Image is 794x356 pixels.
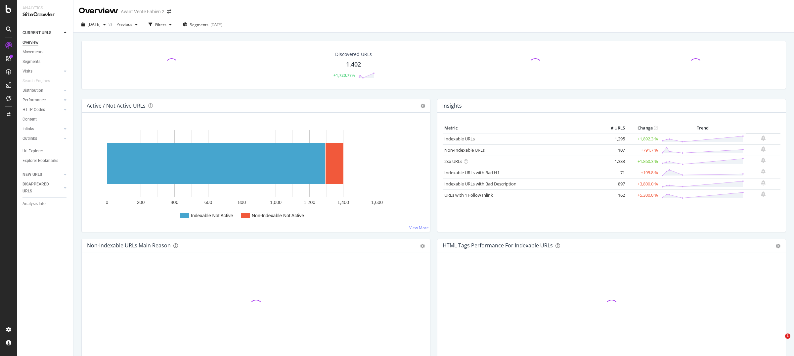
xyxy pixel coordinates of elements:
[79,5,118,17] div: Overview
[627,123,660,133] th: Change
[335,51,372,58] div: Discovered URLs
[600,144,627,156] td: 107
[146,19,174,30] button: Filters
[270,200,282,205] text: 1,000
[210,22,222,27] div: [DATE]
[22,97,46,104] div: Performance
[22,200,68,207] a: Analysis Info
[22,68,32,75] div: Visits
[121,8,164,15] div: Avant Vente Fabien 2
[22,77,50,84] div: Search Engines
[409,225,429,230] a: View More
[167,9,171,14] div: arrow-right-arrow-left
[761,191,766,197] div: bell-plus
[22,148,68,155] a: Url Explorer
[444,192,493,198] a: URLs with 1 Follow Inlink
[600,156,627,167] td: 1,333
[87,242,171,249] div: Non-Indexable URLs Main Reason
[22,135,37,142] div: Outlinks
[22,58,68,65] a: Segments
[22,29,62,36] a: CURRENT URLS
[420,104,425,108] i: Options
[600,123,627,133] th: # URLS
[22,87,43,94] div: Distribution
[22,200,46,207] div: Analysis Info
[785,333,790,339] span: 1
[22,97,62,104] a: Performance
[761,135,766,141] div: bell-plus
[660,123,746,133] th: Trend
[444,147,485,153] a: Non-Indexable URLs
[204,200,212,205] text: 600
[238,200,246,205] text: 800
[420,244,425,248] div: gear
[22,106,62,113] a: HTTP Codes
[171,200,179,205] text: 400
[155,22,166,27] div: Filters
[180,19,225,30] button: Segments[DATE]
[22,68,62,75] a: Visits
[346,60,361,69] div: 1,402
[87,123,425,227] svg: A chart.
[22,77,57,84] a: Search Engines
[109,21,114,27] span: vs
[444,158,462,164] a: 2xx URLs
[442,101,462,110] h4: Insights
[600,133,627,145] td: 1,295
[22,87,62,94] a: Distribution
[190,22,208,27] span: Segments
[627,189,660,201] td: +5,300.0 %
[22,116,68,123] a: Content
[22,157,58,164] div: Explorer Bookmarks
[22,5,68,11] div: Analytics
[88,22,101,27] span: 2025 Sep. 29th
[337,200,349,205] text: 1,400
[627,144,660,156] td: +791.7 %
[22,39,38,46] div: Overview
[443,242,553,249] div: HTML Tags Performance for Indexable URLs
[22,171,42,178] div: NEW URLS
[772,333,787,349] iframe: Intercom live chat
[444,170,500,176] a: Indexable URLs with Bad H1
[600,167,627,178] td: 71
[252,213,304,218] text: Non-Indexable Not Active
[137,200,145,205] text: 200
[114,19,140,30] button: Previous
[22,126,34,132] div: Inlinks
[106,200,109,205] text: 0
[22,106,45,113] div: HTTP Codes
[22,11,68,19] div: SiteCrawler
[761,158,766,163] div: bell-plus
[304,200,315,205] text: 1,200
[444,181,516,187] a: Indexable URLs with Bad Description
[22,49,43,56] div: Movements
[627,133,660,145] td: +1,892.3 %
[600,178,627,189] td: 897
[627,167,660,178] td: +195.8 %
[22,135,62,142] a: Outlinks
[79,19,109,30] button: [DATE]
[22,39,68,46] a: Overview
[191,213,233,218] text: Indexable Not Active
[761,169,766,174] div: bell-plus
[87,101,146,110] h4: Active / Not Active URLs
[627,156,660,167] td: +1,860.3 %
[776,244,780,248] div: gear
[114,22,132,27] span: Previous
[22,29,51,36] div: CURRENT URLS
[761,180,766,185] div: bell-plus
[22,116,37,123] div: Content
[761,146,766,152] div: bell-plus
[443,123,600,133] th: Metric
[600,189,627,201] td: 162
[627,178,660,189] td: +3,800.0 %
[333,73,355,78] div: +1,720.77%
[371,200,383,205] text: 1,600
[22,58,40,65] div: Segments
[22,157,68,164] a: Explorer Bookmarks
[22,148,43,155] div: Url Explorer
[22,171,62,178] a: NEW URLS
[22,181,56,195] div: DISAPPEARED URLS
[444,136,475,142] a: Indexable URLs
